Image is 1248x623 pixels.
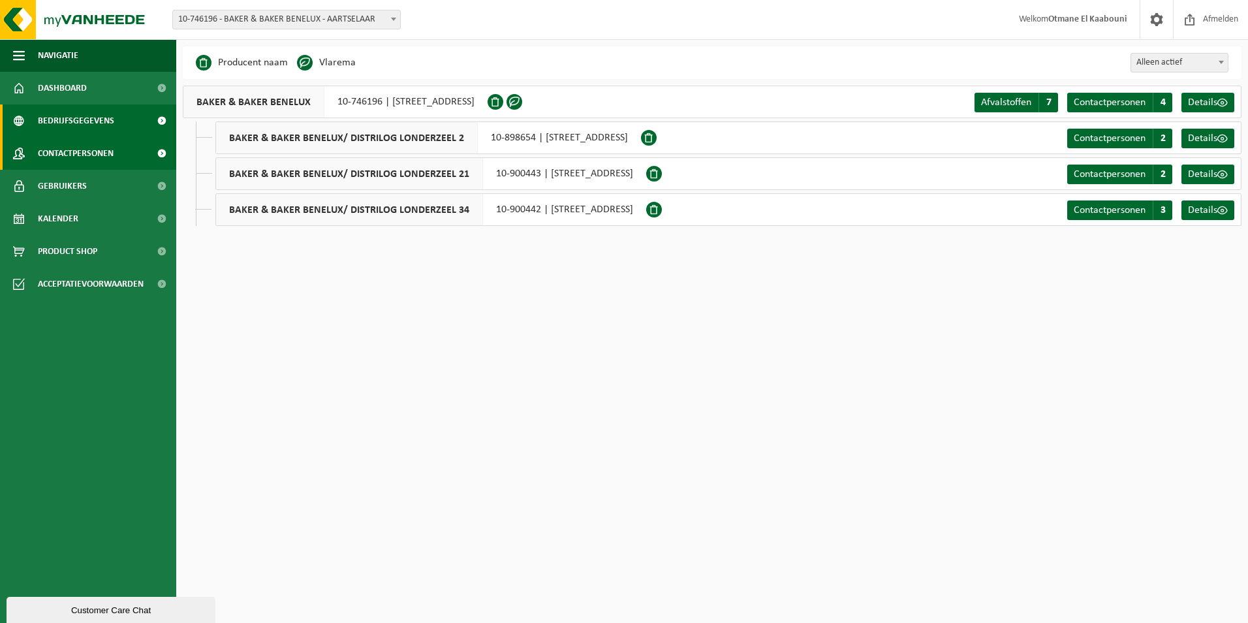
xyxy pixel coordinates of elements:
[173,10,400,29] span: 10-746196 - BAKER & BAKER BENELUX - AARTSELAAR
[1153,200,1172,220] span: 3
[38,170,87,202] span: Gebruikers
[215,157,646,190] div: 10-900443 | [STREET_ADDRESS]
[975,93,1058,112] a: Afvalstoffen 7
[183,86,488,118] div: 10-746196 | [STREET_ADDRESS]
[981,97,1031,108] span: Afvalstoffen
[38,268,144,300] span: Acceptatievoorwaarden
[216,158,483,189] span: BAKER & BAKER BENELUX/ DISTRILOG LONDERZEEL 21
[1153,93,1172,112] span: 4
[38,39,78,72] span: Navigatie
[38,235,97,268] span: Product Shop
[7,594,218,623] iframe: chat widget
[172,10,401,29] span: 10-746196 - BAKER & BAKER BENELUX - AARTSELAAR
[1181,200,1234,220] a: Details
[1067,93,1172,112] a: Contactpersonen 4
[1153,165,1172,184] span: 2
[1153,129,1172,148] span: 2
[1181,93,1234,112] a: Details
[183,86,324,118] span: BAKER & BAKER BENELUX
[215,121,641,154] div: 10-898654 | [STREET_ADDRESS]
[1188,169,1217,180] span: Details
[1038,93,1058,112] span: 7
[1074,205,1146,216] span: Contactpersonen
[216,122,478,153] span: BAKER & BAKER BENELUX/ DISTRILOG LONDERZEEL 2
[1074,97,1146,108] span: Contactpersonen
[1131,54,1228,72] span: Alleen actief
[38,137,114,170] span: Contactpersonen
[1131,53,1228,72] span: Alleen actief
[1188,133,1217,144] span: Details
[1181,129,1234,148] a: Details
[1188,97,1217,108] span: Details
[38,72,87,104] span: Dashboard
[1188,205,1217,216] span: Details
[1067,200,1172,220] a: Contactpersonen 3
[38,202,78,235] span: Kalender
[216,194,483,225] span: BAKER & BAKER BENELUX/ DISTRILOG LONDERZEEL 34
[1067,129,1172,148] a: Contactpersonen 2
[215,193,646,226] div: 10-900442 | [STREET_ADDRESS]
[38,104,114,137] span: Bedrijfsgegevens
[1181,165,1234,184] a: Details
[1067,165,1172,184] a: Contactpersonen 2
[1074,169,1146,180] span: Contactpersonen
[196,53,288,72] li: Producent naam
[297,53,356,72] li: Vlarema
[1048,14,1127,24] strong: Otmane El Kaabouni
[1074,133,1146,144] span: Contactpersonen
